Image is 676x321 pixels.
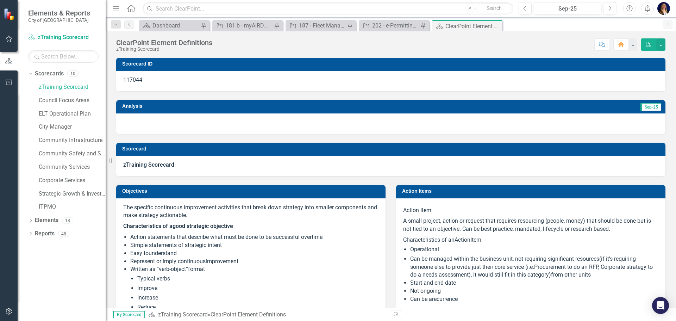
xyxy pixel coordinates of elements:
strong: zTraining Scorecard [123,161,174,168]
span: Simple statements of strategic inten [130,242,220,248]
div: 181.b - myAIRDRIE redevelopment [226,21,272,30]
a: 181.b - myAIRDRIE redevelopment [214,21,272,30]
span: Easy to [130,250,149,257]
span: Represent or imply continuous [130,258,206,265]
div: 48 [58,231,69,237]
div: 202 - e-Permitting Planning [372,21,419,30]
li: Typical verbs [137,275,378,283]
span: Sep-25 [640,103,661,111]
span: By Scorecard [113,311,145,318]
a: zTraining Scorecard [28,33,99,42]
a: zTraining Scorecard [39,83,106,91]
a: Strategic Growth & Investment [39,190,106,198]
div: Sep-25 [536,5,599,13]
button: Search [476,4,512,13]
a: Community Safety and Social Services [39,150,106,158]
strong: Characteristics of a [123,223,173,229]
span: Elements & Reports [28,9,90,17]
input: Search Below... [28,50,99,63]
a: City Manager [39,123,106,131]
span: Search [487,5,502,11]
a: zTraining Scorecard [158,311,208,318]
span: Written as “verb-object” [130,266,188,272]
span: ( [599,255,601,262]
span: improvement [206,258,238,265]
a: Council Focus Areas [39,97,106,105]
div: 117044 [116,71,665,91]
div: ClearPoint Element Definitions [445,22,501,31]
span: if it's requiring someone else to provide just their core service ( [410,255,636,270]
span: ction [458,236,470,243]
div: ClearPoint Element Definitions [116,39,212,47]
span: from other units [551,271,591,278]
span: Increase [137,294,158,301]
span: A small project, action or request that requires resourcing (people, money) that should be done b... [403,217,651,232]
span: Action Item [403,207,431,214]
div: 10 [67,71,79,77]
button: Sep-25 [534,2,601,15]
h3: Analysis [122,104,384,109]
span: Not ongoing [410,288,441,294]
a: Reports [35,230,55,238]
a: Community Services [39,163,106,171]
div: Dashboard [152,21,199,30]
span: recurrence [432,296,458,302]
small: City of [GEOGRAPHIC_DATA] [28,17,90,23]
a: Corporate Services [39,177,106,185]
span: Improve [137,285,157,291]
span: time [312,234,323,240]
span: understand [149,250,177,257]
a: ITPMO [39,203,106,211]
span: format [188,266,205,272]
span: Characteristics of an [403,236,455,243]
a: Dashboard [141,21,199,30]
div: ClearPoint Element Definitions [211,311,286,318]
img: Erin Busby [657,2,670,15]
input: Search ClearPoint... [143,2,513,15]
div: Open Intercom Messenger [652,297,669,314]
span: Start and end date [410,279,456,286]
span: Can be a [410,296,432,302]
span: t [220,242,222,248]
h3: Objectives [122,189,382,194]
h3: Action Items [402,189,662,194]
div: 187 - Fleet Management [299,21,345,30]
h3: Scorecard [122,146,662,152]
a: ELT Operational Plan [39,110,106,118]
span: i.e. [527,264,534,270]
span: Can be managed within the business unit, not requiring significant resources [410,255,599,262]
a: Scorecards [35,70,64,78]
h3: Scorecard ID [122,61,662,67]
span: tem [472,236,481,243]
img: ClearPoint Strategy [4,8,16,20]
a: Community Infrastructure [39,136,106,144]
span: The specific continuous improvement activities that break down strategy into smaller components a... [123,204,377,219]
span: Operational [410,246,439,253]
strong: good strategic objective [173,223,233,229]
a: 202 - e-Permitting Planning [361,21,419,30]
span: A [455,236,458,243]
span: I [470,236,472,243]
span: Reduce [137,304,156,310]
div: 18 [62,217,73,223]
div: zTraining Scorecard [116,47,212,52]
a: 187 - Fleet Management [287,21,345,30]
div: » [148,311,386,319]
a: Elements [35,216,58,224]
span: Action statements that describe what must be done to be successful over [130,234,312,240]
